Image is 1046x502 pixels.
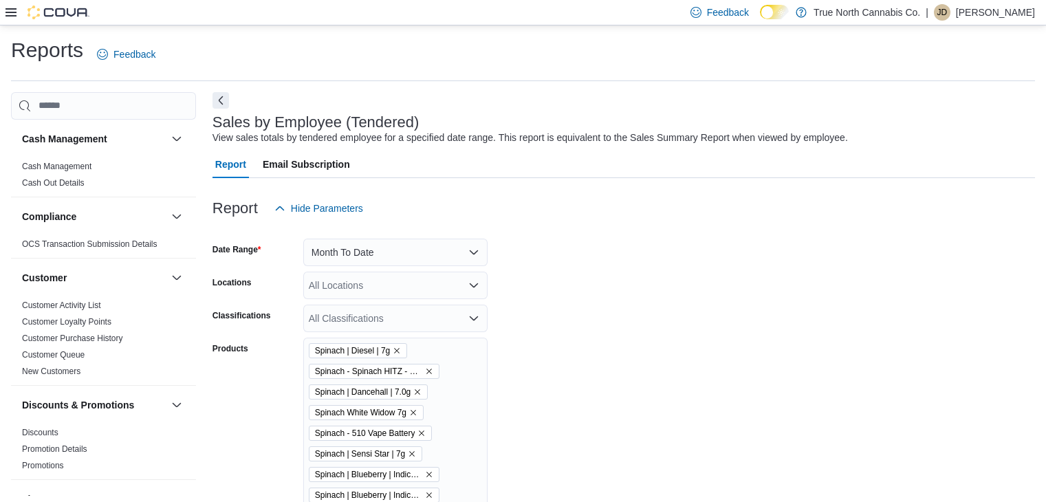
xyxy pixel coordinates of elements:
[408,450,416,458] button: Remove Spinach | Sensi Star | 7g from selection in this group
[213,244,261,255] label: Date Range
[937,4,948,21] span: JD
[417,429,426,437] button: Remove Spinach - 510 Vape Battery from selection in this group
[315,488,422,502] span: Spinach | Blueberry | Indica - 7g
[315,468,422,481] span: Spinach | Blueberry | Indica - 3.5g
[113,47,155,61] span: Feedback
[409,408,417,417] button: Remove Spinach White Widow 7g from selection in this group
[22,178,85,188] a: Cash Out Details
[291,201,363,215] span: Hide Parameters
[22,398,134,412] h3: Discounts & Promotions
[22,300,101,311] span: Customer Activity List
[22,210,166,223] button: Compliance
[315,447,405,461] span: Spinach | Sensi Star | 7g
[22,271,67,285] h3: Customer
[22,271,166,285] button: Customer
[28,6,89,19] img: Cova
[168,397,185,413] button: Discounts & Promotions
[22,132,166,146] button: Cash Management
[425,470,433,479] button: Remove Spinach | Blueberry | Indica - 3.5g from selection in this group
[213,92,229,109] button: Next
[213,277,252,288] label: Locations
[760,5,789,19] input: Dark Mode
[22,177,85,188] span: Cash Out Details
[22,427,58,438] span: Discounts
[22,316,111,327] span: Customer Loyalty Points
[309,364,439,379] span: Spinach - Spinach HITZ - Pink Lemonade All-in-One Vape - Sativa - 0.5g
[215,151,246,178] span: Report
[309,426,433,441] span: Spinach - 510 Vape Battery
[213,114,420,131] h3: Sales by Employee (Tendered)
[269,195,369,222] button: Hide Parameters
[91,41,161,68] a: Feedback
[168,270,185,286] button: Customer
[22,460,64,471] span: Promotions
[168,131,185,147] button: Cash Management
[22,162,91,171] a: Cash Management
[22,398,166,412] button: Discounts & Promotions
[22,444,87,454] a: Promotion Details
[22,349,85,360] span: Customer Queue
[315,364,422,378] span: Spinach - Spinach HITZ - Pink Lemonade All-in-One Vape - Sativa - 0.5g
[707,6,749,19] span: Feedback
[934,4,950,21] div: Jessica Devereux
[263,151,350,178] span: Email Subscription
[309,467,439,482] span: Spinach | Blueberry | Indica - 3.5g
[309,446,422,461] span: Spinach | Sensi Star | 7g
[11,158,196,197] div: Cash Management
[22,239,157,250] span: OCS Transaction Submission Details
[468,280,479,291] button: Open list of options
[22,350,85,360] a: Customer Queue
[22,444,87,455] span: Promotion Details
[315,426,415,440] span: Spinach - 510 Vape Battery
[22,132,107,146] h3: Cash Management
[309,405,424,420] span: Spinach White Widow 7g
[22,161,91,172] span: Cash Management
[22,428,58,437] a: Discounts
[168,208,185,225] button: Compliance
[315,344,391,358] span: Spinach | Diesel | 7g
[11,424,196,479] div: Discounts & Promotions
[760,19,761,20] span: Dark Mode
[213,343,248,354] label: Products
[309,343,408,358] span: Spinach | Diesel | 7g
[468,313,479,324] button: Open list of options
[22,333,123,344] span: Customer Purchase History
[22,334,123,343] a: Customer Purchase History
[22,317,111,327] a: Customer Loyalty Points
[814,4,920,21] p: True North Cannabis Co.
[22,461,64,470] a: Promotions
[303,239,488,266] button: Month To Date
[393,347,401,355] button: Remove Spinach | Diesel | 7g from selection in this group
[213,131,848,145] div: View sales totals by tendered employee for a specified date range. This report is equivalent to t...
[413,388,422,396] button: Remove Spinach | Dancehall | 7.0g from selection in this group
[926,4,928,21] p: |
[315,385,411,399] span: Spinach | Dancehall | 7.0g
[11,236,196,258] div: Compliance
[315,406,406,419] span: Spinach White Widow 7g
[956,4,1035,21] p: [PERSON_NAME]
[309,384,428,400] span: Spinach | Dancehall | 7.0g
[22,367,80,376] a: New Customers
[213,200,258,217] h3: Report
[22,301,101,310] a: Customer Activity List
[22,239,157,249] a: OCS Transaction Submission Details
[22,210,76,223] h3: Compliance
[22,366,80,377] span: New Customers
[425,491,433,499] button: Remove Spinach | Blueberry | Indica - 7g from selection in this group
[425,367,433,375] button: Remove Spinach - Spinach HITZ - Pink Lemonade All-in-One Vape - Sativa - 0.5g from selection in t...
[11,297,196,385] div: Customer
[11,36,83,64] h1: Reports
[213,310,271,321] label: Classifications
